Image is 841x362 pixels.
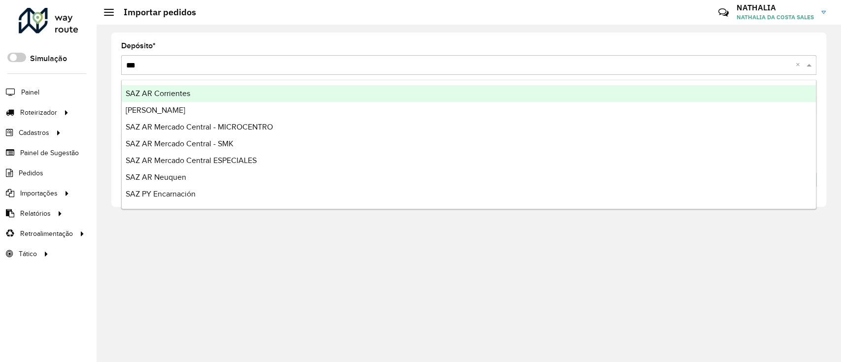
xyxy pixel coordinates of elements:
[20,229,73,239] span: Retroalimentação
[19,168,43,178] span: Pedidos
[126,139,234,148] span: SAZ AR Mercado Central - SMK
[114,7,196,18] h2: Importar pedidos
[126,190,196,198] span: SAZ PY Encarnación
[20,148,79,158] span: Painel de Sugestão
[737,13,814,22] span: NATHALIA DA COSTA SALES
[21,87,39,98] span: Painel
[126,156,257,165] span: SAZ AR Mercado Central ESPECIALES
[30,53,67,65] label: Simulação
[713,2,734,23] a: Contato Rápido
[796,59,804,71] span: Clear all
[121,80,816,209] ng-dropdown-panel: Options list
[19,128,49,138] span: Cadastros
[126,123,273,131] span: SAZ AR Mercado Central - MICROCENTRO
[20,208,51,219] span: Relatórios
[737,3,814,12] h3: NATHALIA
[126,89,190,98] span: SAZ AR Corrientes
[121,40,156,52] label: Depósito
[19,249,37,259] span: Tático
[126,106,185,114] span: [PERSON_NAME]
[20,188,58,198] span: Importações
[126,173,186,181] span: SAZ AR Neuquen
[20,107,57,118] span: Roteirizador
